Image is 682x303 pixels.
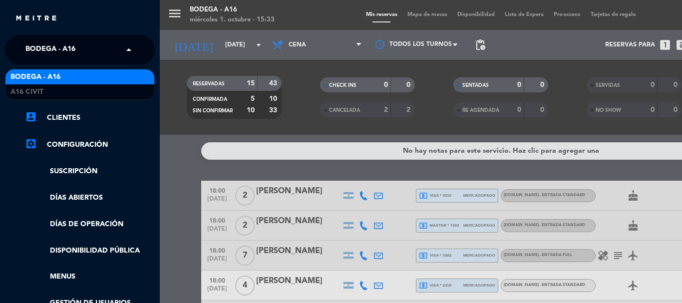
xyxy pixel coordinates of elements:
[10,71,60,83] span: Bodega - A16
[25,219,155,230] a: Días de Operación
[25,112,155,124] a: account_boxClientes
[25,245,155,257] a: Disponibilidad pública
[10,86,43,98] span: A16 Civit
[25,192,155,204] a: Días abiertos
[25,139,155,151] a: Configuración
[25,166,155,177] a: Suscripción
[15,15,57,22] img: MEITRE
[25,138,37,150] i: settings_applications
[25,271,155,283] a: Menus
[25,111,37,123] i: account_box
[25,39,75,60] span: Bodega - A16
